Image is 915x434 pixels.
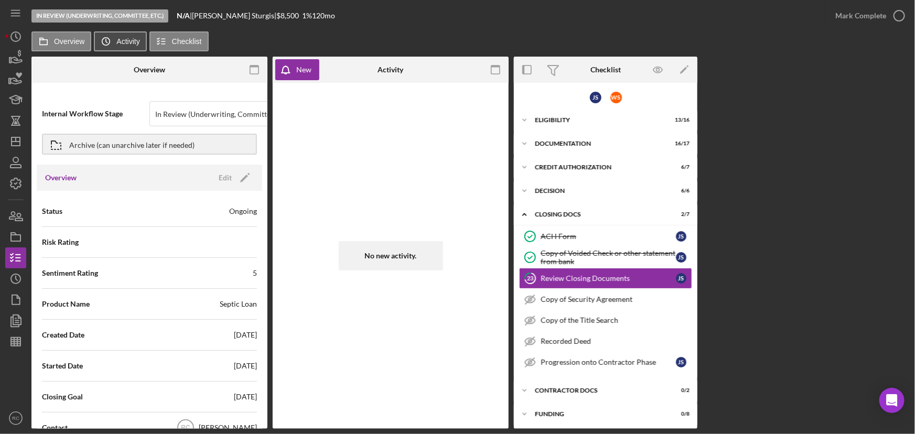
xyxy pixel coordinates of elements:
[192,12,276,20] div: [PERSON_NAME] Sturgis |
[296,59,311,80] div: New
[94,31,146,51] button: Activity
[519,331,692,352] a: Recorded Deed
[535,117,663,123] div: Eligibility
[671,117,690,123] div: 13 / 16
[42,108,149,119] span: Internal Workflow Stage
[676,231,686,242] div: J S
[116,37,139,46] label: Activity
[519,226,692,247] a: ACH FormJS
[149,31,209,51] button: Checklist
[519,268,692,289] a: 23Review Closing DocumentsJS
[12,416,19,421] text: RC
[275,59,319,80] button: New
[378,66,404,74] div: Activity
[671,188,690,194] div: 6 / 6
[671,411,690,417] div: 0 / 8
[541,316,692,324] div: Copy of the Title Search
[172,37,202,46] label: Checklist
[276,11,299,20] span: $8,500
[671,140,690,147] div: 16 / 17
[212,170,254,186] button: Edit
[177,12,192,20] div: |
[42,330,84,340] span: Created Date
[42,237,79,247] span: Risk Rating
[541,358,676,366] div: Progression onto Contractor Phase
[519,352,692,373] a: Progression onto Contractor PhaseJS
[177,11,190,20] b: N/A
[234,330,257,340] div: [DATE]
[42,361,83,371] span: Started Date
[590,92,601,103] div: J S
[519,310,692,331] a: Copy of the Title Search
[199,422,257,433] div: [PERSON_NAME]
[31,9,168,23] div: In Review (Underwriting, Committee, Etc.)
[541,232,676,241] div: ACH Form
[825,5,910,26] button: Mark Complete
[535,211,663,218] div: CLOSING DOCS
[220,299,257,309] div: Septic Loan
[519,289,692,310] a: Copy of Security Agreement
[519,247,692,268] a: Copy of Voided Check or other statement from bankJS
[610,92,622,103] div: W S
[181,425,190,432] text: RC
[234,392,257,402] div: [DATE]
[42,422,68,433] span: Contact
[5,408,26,429] button: RC
[302,12,312,20] div: 1 %
[535,188,663,194] div: Decision
[676,357,686,367] div: J S
[590,66,621,74] div: Checklist
[312,12,335,20] div: 120 mo
[69,135,195,154] div: Archive (can unarchive later if needed)
[541,249,676,266] div: Copy of Voided Check or other statement from bank
[253,268,257,278] div: 5
[541,295,692,303] div: Copy of Security Agreement
[676,252,686,263] div: J S
[155,110,292,118] div: In Review (Underwriting, Committee, Etc.)
[541,274,676,283] div: Review Closing Documents
[835,5,886,26] div: Mark Complete
[879,388,905,413] div: Open Intercom Messenger
[535,387,663,394] div: Contractor Docs
[535,411,663,417] div: Funding
[339,241,443,270] div: No new activity.
[42,134,257,155] button: Archive (can unarchive later if needed)
[234,361,257,371] div: [DATE]
[42,392,83,402] span: Closing Goal
[535,140,663,147] div: Documentation
[54,37,84,46] label: Overview
[42,299,90,309] span: Product Name
[535,164,663,170] div: CREDIT AUTHORIZATION
[31,31,91,51] button: Overview
[42,206,62,216] span: Status
[671,387,690,394] div: 0 / 2
[42,268,98,278] span: Sentiment Rating
[671,164,690,170] div: 6 / 7
[229,206,257,216] div: Ongoing
[676,273,686,284] div: J S
[527,275,533,281] tspan: 23
[541,337,692,345] div: Recorded Deed
[219,170,232,186] div: Edit
[671,211,690,218] div: 2 / 7
[45,172,77,183] h3: Overview
[134,66,165,74] div: Overview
